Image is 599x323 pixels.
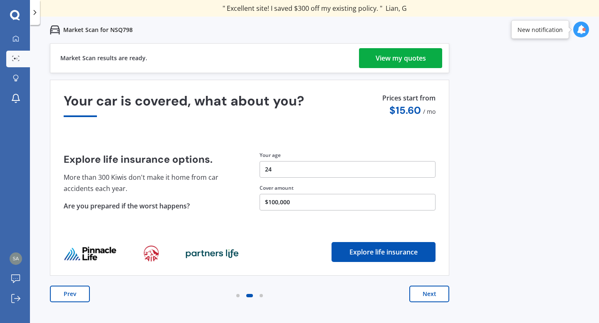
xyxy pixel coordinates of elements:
a: View my quotes [359,48,442,68]
div: Your age [260,152,436,159]
img: life_provider_logo_0 [64,246,117,261]
div: View my quotes [376,48,426,68]
button: Explore life insurance [332,242,436,262]
div: Your car is covered, what about you? [64,93,436,117]
img: car.f15378c7a67c060ca3f3.svg [50,25,60,35]
p: More than 300 Kiwis don't make it home from car accidents each year. [64,172,240,194]
p: Market Scan for NSQ798 [63,26,133,34]
span: / mo [423,108,436,115]
h4: Explore life insurance options. [64,154,240,165]
img: b9f48a8958f8137dfe66219ba930773a [10,252,22,265]
div: New notification [517,25,563,34]
div: Cover amount [260,184,436,192]
button: Prev [50,286,90,302]
div: Market Scan results are ready. [60,44,147,73]
img: life_provider_logo_2 [186,249,239,259]
button: 24 [260,161,436,178]
button: Next [409,286,449,302]
img: life_provider_logo_1 [144,245,159,262]
p: Prices start from [382,93,436,105]
span: $ 15.60 [389,104,421,117]
span: Are you prepared if the worst happens? [64,201,190,210]
button: $100,000 [260,194,436,210]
